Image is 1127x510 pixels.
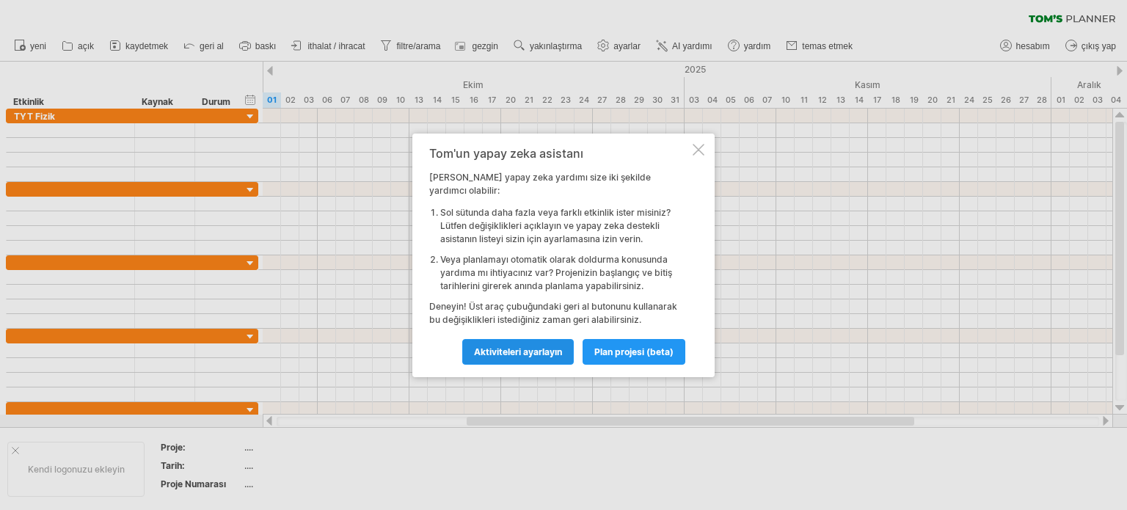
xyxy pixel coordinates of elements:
a: plan projesi (beta) [583,339,685,365]
font: Sol sütunda daha fazla veya farklı etkinlik ister misiniz? Lütfen değişiklikleri açıklayın ve yap... [440,207,671,244]
font: Veya planlamayı otomatik olarak doldurma konusunda yardıma mı ihtiyacınız var? Projenizin başlang... [440,254,672,291]
font: Aktiviteleri ayarlayın [474,346,562,357]
font: plan projesi (beta) [594,346,674,357]
a: Aktiviteleri ayarlayın [462,339,574,365]
font: [PERSON_NAME] yapay zeka yardımı size iki şekilde yardımcı olabilir: [429,172,651,196]
font: Tom'un yapay zeka asistanı [429,146,583,161]
font: Deneyin! Üst araç çubuğundaki geri al butonunu kullanarak bu değişiklikleri istediğiniz zaman ger... [429,301,677,325]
